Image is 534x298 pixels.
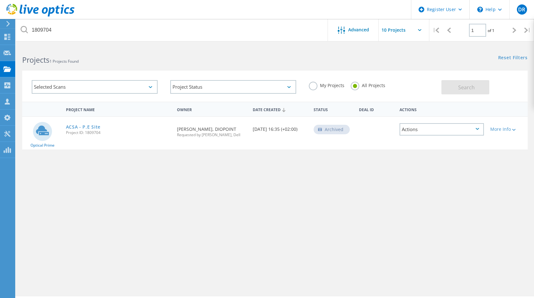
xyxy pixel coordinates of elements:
div: More Info [490,127,524,131]
div: | [521,19,534,41]
span: DR [518,7,525,12]
div: Archived [314,125,350,134]
div: [PERSON_NAME], DIOPOINT [174,117,250,143]
span: Advanced [348,28,369,32]
a: ACSA - P.E Site [66,125,101,129]
div: Project Name [63,103,174,115]
div: Deal Id [356,103,396,115]
span: Project ID: 1809704 [66,131,171,135]
span: Search [458,84,475,91]
div: | [429,19,442,41]
div: Actions [396,103,487,115]
div: Status [310,103,356,115]
a: Reset Filters [498,55,528,61]
div: [DATE] 16:35 (+02:00) [250,117,310,138]
span: Requested by [PERSON_NAME], Dell [177,133,246,137]
b: Projects [22,55,49,65]
div: Project Status [170,80,296,94]
div: Owner [174,103,250,115]
div: Actions [400,123,484,136]
span: 1 Projects Found [49,59,79,64]
button: Search [441,80,489,94]
label: All Projects [351,82,385,88]
input: Search projects by name, owner, ID, company, etc [16,19,328,41]
svg: \n [477,7,483,12]
span: of 1 [488,28,494,33]
span: Optical Prime [30,143,55,147]
a: Live Optics Dashboard [6,13,75,18]
div: Selected Scans [32,80,158,94]
label: My Projects [309,82,344,88]
div: Date Created [250,103,310,115]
